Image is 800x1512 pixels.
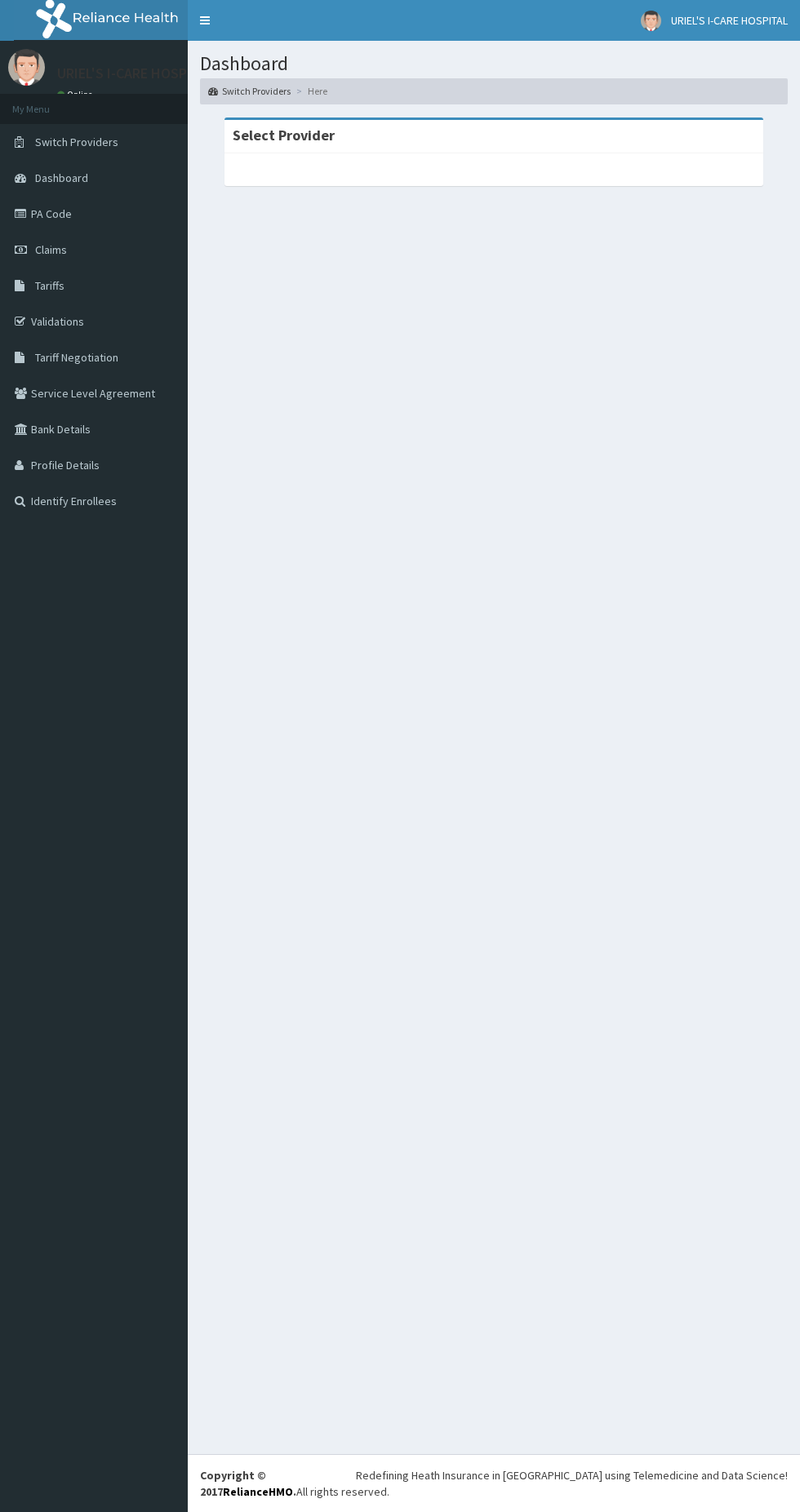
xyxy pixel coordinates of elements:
[356,1467,788,1483] div: Redefining Heath Insurance in [GEOGRAPHIC_DATA] using Telemedicine and Data Science!
[57,89,96,100] a: Online
[35,171,88,185] span: Dashboard
[223,1484,293,1499] a: RelianceHMO
[208,84,291,98] a: Switch Providers
[35,135,118,149] span: Switch Providers
[671,13,788,28] span: URIEL'S I-CARE HOSPITAL
[57,66,215,81] p: URIEL'S I-CARE HOSPITAL
[35,278,64,293] span: Tariffs
[35,242,67,257] span: Claims
[188,1454,800,1512] footer: All rights reserved.
[35,350,118,365] span: Tariff Negotiation
[200,1468,296,1499] strong: Copyright © 2017 .
[641,11,661,31] img: User Image
[200,53,788,74] h1: Dashboard
[8,49,45,86] img: User Image
[292,84,327,98] li: Here
[233,126,335,144] strong: Select Provider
